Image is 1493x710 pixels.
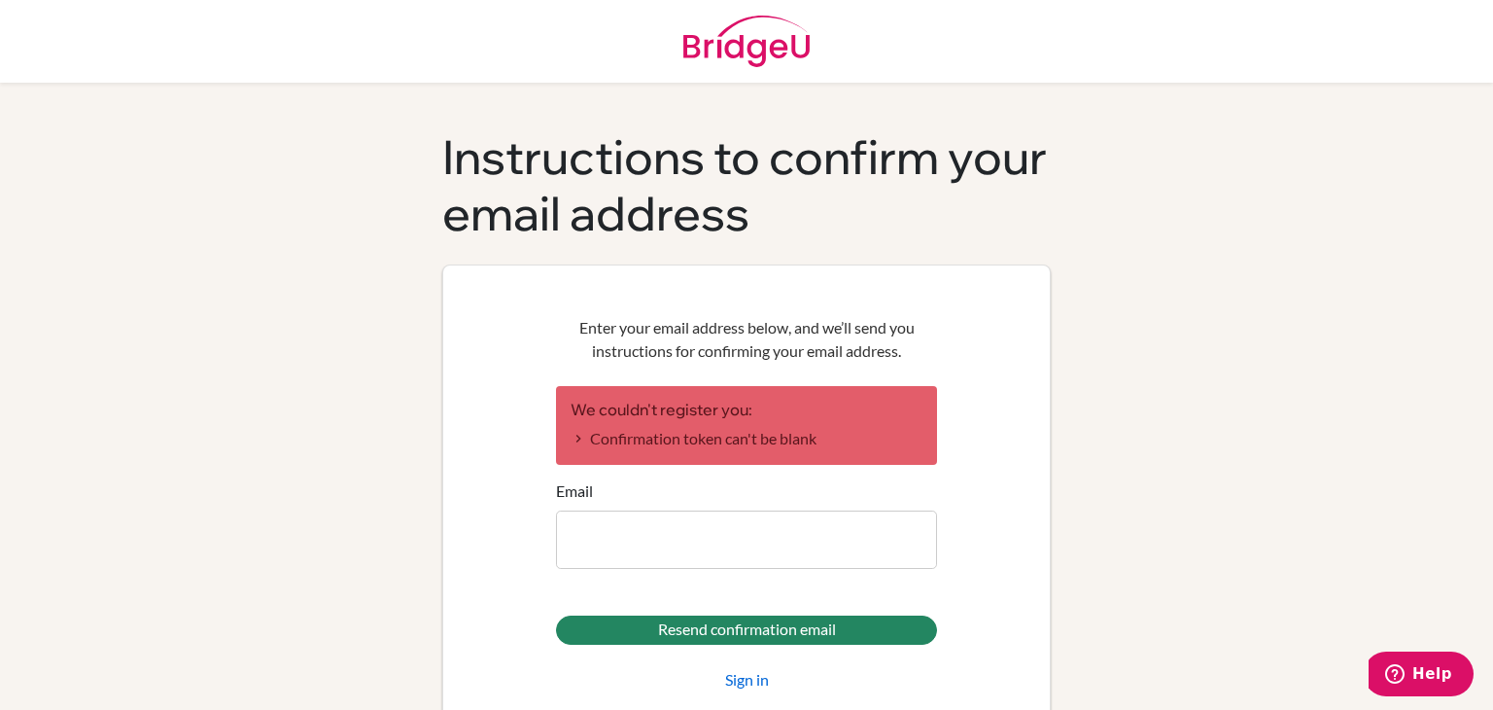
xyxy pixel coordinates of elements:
[571,401,922,419] h2: We couldn't register you:
[556,616,937,645] input: Resend confirmation email
[556,316,937,363] p: Enter your email address below, and we’ll send you instructions for confirming your email address.
[1369,652,1474,700] iframe: Opens a widget where you can find more information
[571,427,922,450] li: Confirmation token can't be blank
[725,668,769,692] a: Sign in
[442,129,1051,241] h1: Instructions to confirm your email address
[556,479,593,503] label: Email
